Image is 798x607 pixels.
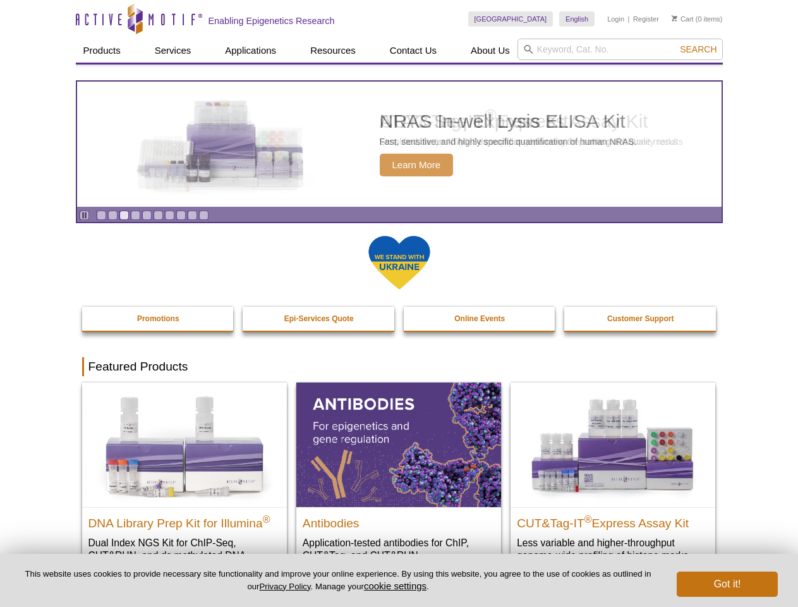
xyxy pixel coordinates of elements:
[147,39,199,63] a: Services
[380,136,637,147] p: Fast, sensitive, and highly specific quantification of human NRAS.
[296,383,501,574] a: All Antibodies Antibodies Application-tested antibodies for ChIP, CUT&Tag, and CUT&RUN.
[88,511,281,530] h2: DNA Library Prep Kit for Illumina
[137,314,179,323] strong: Promotions
[176,211,186,220] a: Go to slide 8
[584,513,592,524] sup: ®
[209,15,335,27] h2: Enabling Epigenetics Research
[82,307,235,331] a: Promotions
[88,536,281,575] p: Dual Index NGS Kit for ChIP-Seq, CUT&RUN, and ds methylated DNA assays.
[217,39,284,63] a: Applications
[559,11,595,27] a: English
[127,101,317,188] img: NRAS In-well Lysis ELISA Kit
[76,39,128,63] a: Products
[463,39,517,63] a: About Us
[82,383,287,506] img: DNA Library Prep Kit for Illumina
[263,513,270,524] sup: ®
[517,511,709,530] h2: CUT&Tag-IT Express Assay Kit
[676,44,720,55] button: Search
[303,39,363,63] a: Resources
[82,383,287,587] a: DNA Library Prep Kit for Illumina DNA Library Prep Kit for Illumina® Dual Index NGS Kit for ChIP-...
[517,536,709,562] p: Less variable and higher-throughput genome-wide profiling of histone marks​.
[511,383,715,506] img: CUT&Tag-IT® Express Assay Kit
[77,82,722,207] a: NRAS In-well Lysis ELISA Kit NRAS In-well Lysis ELISA Kit Fast, sensitive, and highly specific qu...
[628,11,630,27] li: |
[677,572,778,597] button: Got it!
[165,211,174,220] a: Go to slide 7
[243,307,396,331] a: Epi-Services Quote
[404,307,557,331] a: Online Events
[454,314,505,323] strong: Online Events
[517,39,723,60] input: Keyword, Cat. No.
[108,211,118,220] a: Go to slide 2
[296,383,501,506] img: All Antibodies
[380,154,454,176] span: Learn More
[680,44,716,54] span: Search
[119,211,129,220] a: Go to slide 3
[142,211,152,220] a: Go to slide 5
[154,211,163,220] a: Go to slide 6
[20,568,656,592] p: This website uses cookies to provide necessary site functionality and improve your online experie...
[564,307,717,331] a: Customer Support
[199,211,209,220] a: Go to slide 10
[607,15,624,23] a: Login
[672,15,677,21] img: Your Cart
[511,383,715,574] a: CUT&Tag-IT® Express Assay Kit CUT&Tag-IT®Express Assay Kit Less variable and higher-throughput ge...
[303,536,495,562] p: Application-tested antibodies for ChIP, CUT&Tag, and CUT&RUN.
[259,582,310,591] a: Privacy Policy
[382,39,444,63] a: Contact Us
[672,11,723,27] li: (0 items)
[303,511,495,530] h2: Antibodies
[607,314,674,323] strong: Customer Support
[364,580,426,591] button: cookie settings
[80,211,89,220] a: Toggle autoplay
[468,11,553,27] a: [GEOGRAPHIC_DATA]
[380,112,637,131] h2: NRAS In-well Lysis ELISA Kit
[284,314,354,323] strong: Epi-Services Quote
[633,15,659,23] a: Register
[82,357,716,376] h2: Featured Products
[97,211,106,220] a: Go to slide 1
[188,211,197,220] a: Go to slide 9
[77,82,722,207] article: NRAS In-well Lysis ELISA Kit
[131,211,140,220] a: Go to slide 4
[672,15,694,23] a: Cart
[368,235,431,291] img: We Stand With Ukraine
